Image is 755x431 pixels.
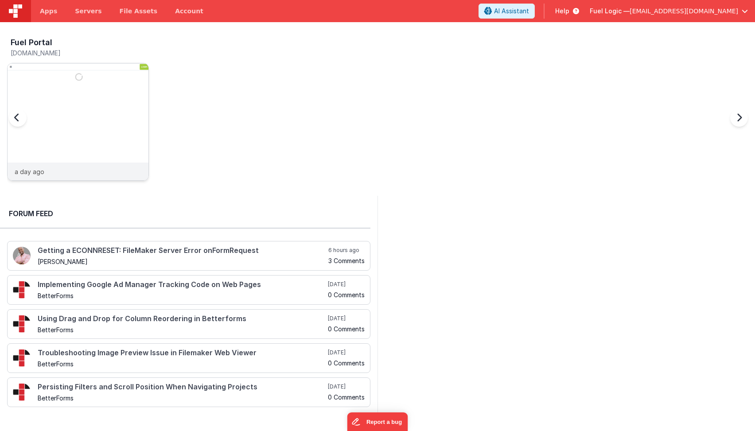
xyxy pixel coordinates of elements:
[328,247,365,254] h5: 6 hours ago
[328,326,365,332] h5: 0 Comments
[7,241,370,271] a: Getting a ECONNRESET: FileMaker Server Error onFormRequest [PERSON_NAME] 6 hours ago 3 Comments
[38,315,326,323] h4: Using Drag and Drop for Column Reordering in Betterforms
[11,50,149,56] h5: [DOMAIN_NAME]
[38,326,326,333] h5: BetterForms
[38,361,326,367] h5: BetterForms
[328,360,365,366] h5: 0 Comments
[494,7,529,16] span: AI Assistant
[11,38,52,47] h3: Fuel Portal
[13,247,31,264] img: 411_2.png
[38,258,327,265] h5: [PERSON_NAME]
[13,383,31,401] img: 295_2.png
[590,7,748,16] button: Fuel Logic — [EMAIL_ADDRESS][DOMAIN_NAME]
[120,7,158,16] span: File Assets
[38,292,326,299] h5: BetterForms
[13,349,31,367] img: 295_2.png
[328,291,365,298] h5: 0 Comments
[590,7,630,16] span: Fuel Logic —
[38,349,326,357] h4: Troubleshooting Image Preview Issue in Filemaker Web Viewer
[328,281,365,288] h5: [DATE]
[7,309,370,339] a: Using Drag and Drop for Column Reordering in Betterforms BetterForms [DATE] 0 Comments
[328,394,365,400] h5: 0 Comments
[38,383,326,391] h4: Persisting Filters and Scroll Position When Navigating Projects
[38,395,326,401] h5: BetterForms
[328,257,365,264] h5: 3 Comments
[7,275,370,305] a: Implementing Google Ad Manager Tracking Code on Web Pages BetterForms [DATE] 0 Comments
[13,281,31,299] img: 295_2.png
[7,377,370,407] a: Persisting Filters and Scroll Position When Navigating Projects BetterForms [DATE] 0 Comments
[75,7,101,16] span: Servers
[630,7,738,16] span: [EMAIL_ADDRESS][DOMAIN_NAME]
[13,315,31,333] img: 295_2.png
[40,7,57,16] span: Apps
[9,208,362,219] h2: Forum Feed
[328,315,365,322] h5: [DATE]
[328,349,365,356] h5: [DATE]
[347,412,408,431] iframe: Marker.io feedback button
[38,281,326,289] h4: Implementing Google Ad Manager Tracking Code on Web Pages
[38,247,327,255] h4: Getting a ECONNRESET: FileMaker Server Error onFormRequest
[555,7,569,16] span: Help
[328,383,365,390] h5: [DATE]
[7,343,370,373] a: Troubleshooting Image Preview Issue in Filemaker Web Viewer BetterForms [DATE] 0 Comments
[479,4,535,19] button: AI Assistant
